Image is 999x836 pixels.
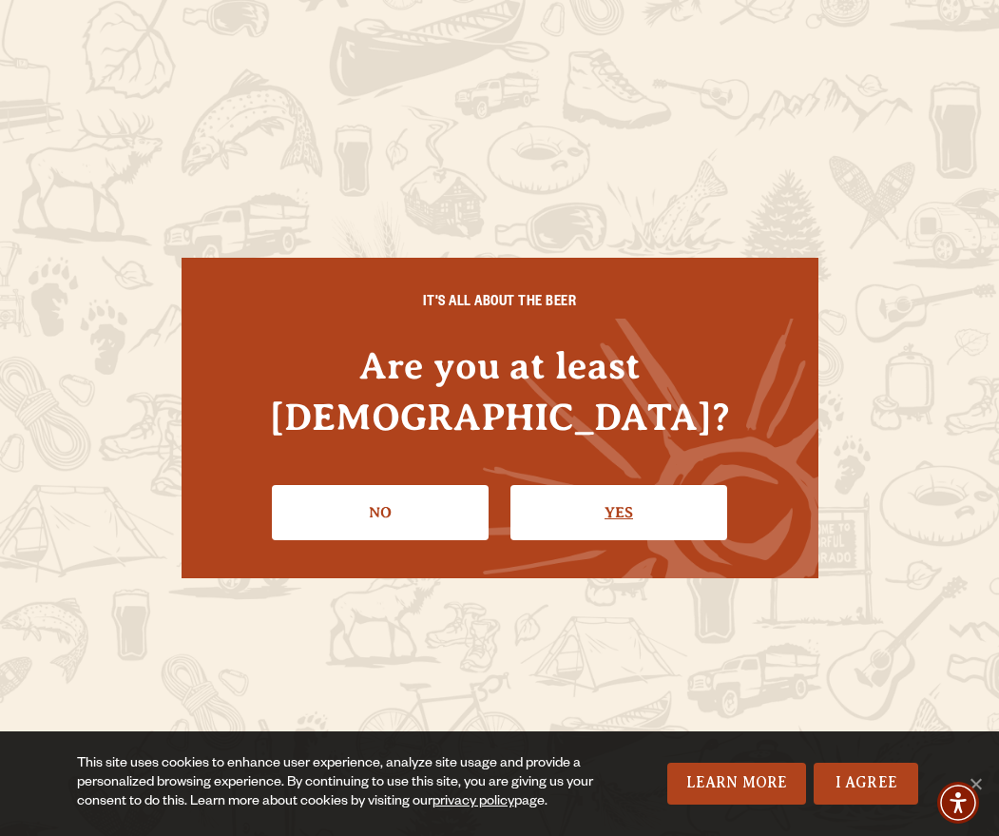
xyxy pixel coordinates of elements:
a: Confirm I'm 21 or older [510,485,727,540]
h6: IT'S ALL ABOUT THE BEER [220,296,780,313]
div: This site uses cookies to enhance user experience, analyze site usage and provide a personalized ... [77,755,620,812]
h4: Are you at least [DEMOGRAPHIC_DATA]? [220,340,780,441]
div: Accessibility Menu [937,782,979,824]
a: privacy policy [432,795,514,810]
a: Learn More [667,763,807,805]
a: No [272,485,489,540]
a: I Agree [814,763,918,805]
